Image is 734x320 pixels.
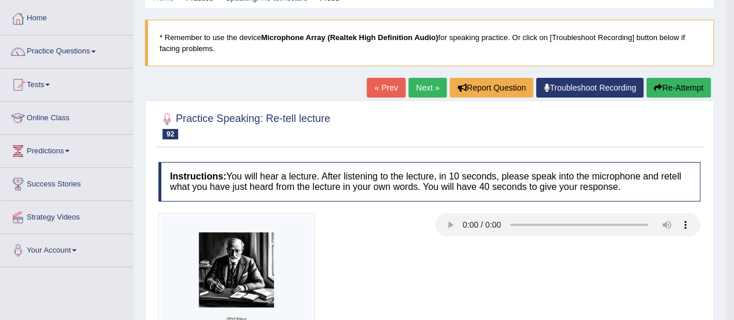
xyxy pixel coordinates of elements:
button: Report Question [450,78,533,98]
a: Next » [408,78,447,98]
h2: Practice Speaking: Re-tell lecture [158,110,330,139]
span: 92 [162,129,178,139]
a: Your Account [1,234,133,263]
a: Online Class [1,102,133,131]
a: Home [1,2,133,31]
a: Predictions [1,135,133,164]
button: Re-Attempt [646,78,711,98]
a: Strategy Videos [1,201,133,230]
a: « Prev [367,78,405,98]
h4: You will hear a lecture. After listening to the lecture, in 10 seconds, please speak into the mic... [158,162,700,201]
blockquote: * Remember to use the device for speaking practice. Or click on [Troubleshoot Recording] button b... [145,20,714,66]
a: Practice Questions [1,35,133,64]
a: Troubleshoot Recording [536,78,643,98]
b: Instructions: [170,171,226,181]
a: Tests [1,69,133,98]
b: Microphone Array (Realtek High Definition Audio) [261,33,438,42]
a: Success Stories [1,168,133,197]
